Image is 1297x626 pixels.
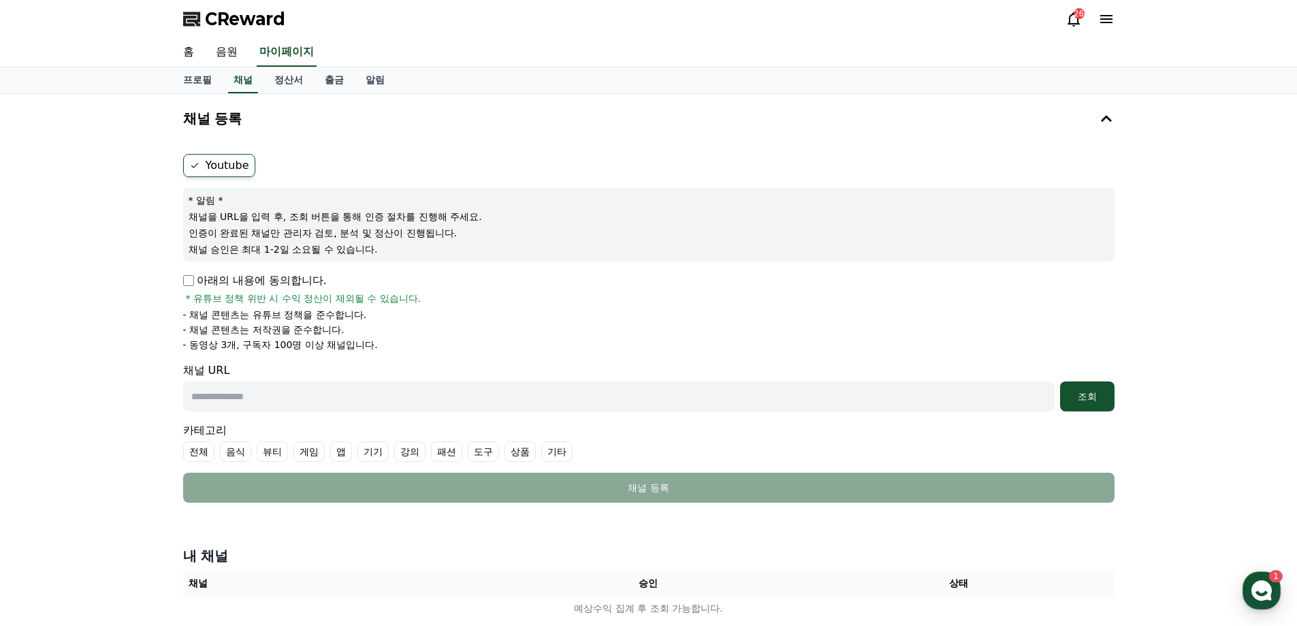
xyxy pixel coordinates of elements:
span: CReward [205,8,285,30]
span: 1 [138,431,143,442]
a: 홈 [4,432,90,466]
span: * 유튜브 정책 위반 시 수익 정산이 제외될 수 있습니다. [186,292,421,305]
label: 게임 [293,441,325,462]
label: 앱 [330,441,352,462]
div: 채널 URL [183,362,1115,411]
a: 26 [1066,11,1082,27]
a: 출금 [314,67,355,93]
h4: 내 채널 [183,546,1115,565]
button: 채널 등록 [183,473,1115,503]
label: 기기 [357,441,389,462]
span: 대화 [125,453,141,464]
a: 정산서 [263,67,314,93]
span: 설정 [210,452,227,463]
div: 채널 등록 [210,481,1087,495]
p: 인증이 완료된 채널만 관리자 검토, 분석 및 정산이 진행됩니다. [189,226,1109,240]
h4: 채널 등록 [183,111,242,126]
label: 기타 [541,441,573,462]
p: - 채널 콘텐츠는 저작권을 준수합니다. [183,323,345,337]
p: - 동영상 3개, 구독자 100명 이상 채널입니다. [183,338,378,351]
label: 음식 [220,441,251,462]
label: 뷰티 [257,441,288,462]
p: 아래의 내용에 동의합니다. [183,272,327,289]
th: 상태 [803,571,1114,596]
p: 채널을 URL을 입력 후, 조회 버튼을 통해 인증 절차를 진행해 주세요. [189,210,1109,223]
a: 마이페이지 [257,38,317,67]
th: 채널 [183,571,494,596]
a: 채널 [228,67,258,93]
p: - 채널 콘텐츠는 유튜브 정책을 준수합니다. [183,308,367,322]
a: 음원 [205,38,249,67]
button: 조회 [1060,381,1115,411]
a: CReward [183,8,285,30]
a: 프로필 [172,67,223,93]
a: 1대화 [90,432,176,466]
div: 조회 [1066,390,1109,403]
a: 설정 [176,432,261,466]
label: 상품 [505,441,536,462]
button: 채널 등록 [178,99,1120,138]
label: 도구 [468,441,499,462]
th: 승인 [493,571,803,596]
label: 전체 [183,441,214,462]
td: 예상수익 집계 후 조회 가능합니다. [183,596,1115,621]
div: 26 [1074,8,1085,19]
label: Youtube [183,154,255,177]
label: 패션 [431,441,462,462]
span: 홈 [43,452,51,463]
label: 강의 [394,441,426,462]
a: 알림 [355,67,396,93]
a: 홈 [172,38,205,67]
div: 카테고리 [183,422,1115,462]
p: 채널 승인은 최대 1-2일 소요될 수 있습니다. [189,242,1109,256]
